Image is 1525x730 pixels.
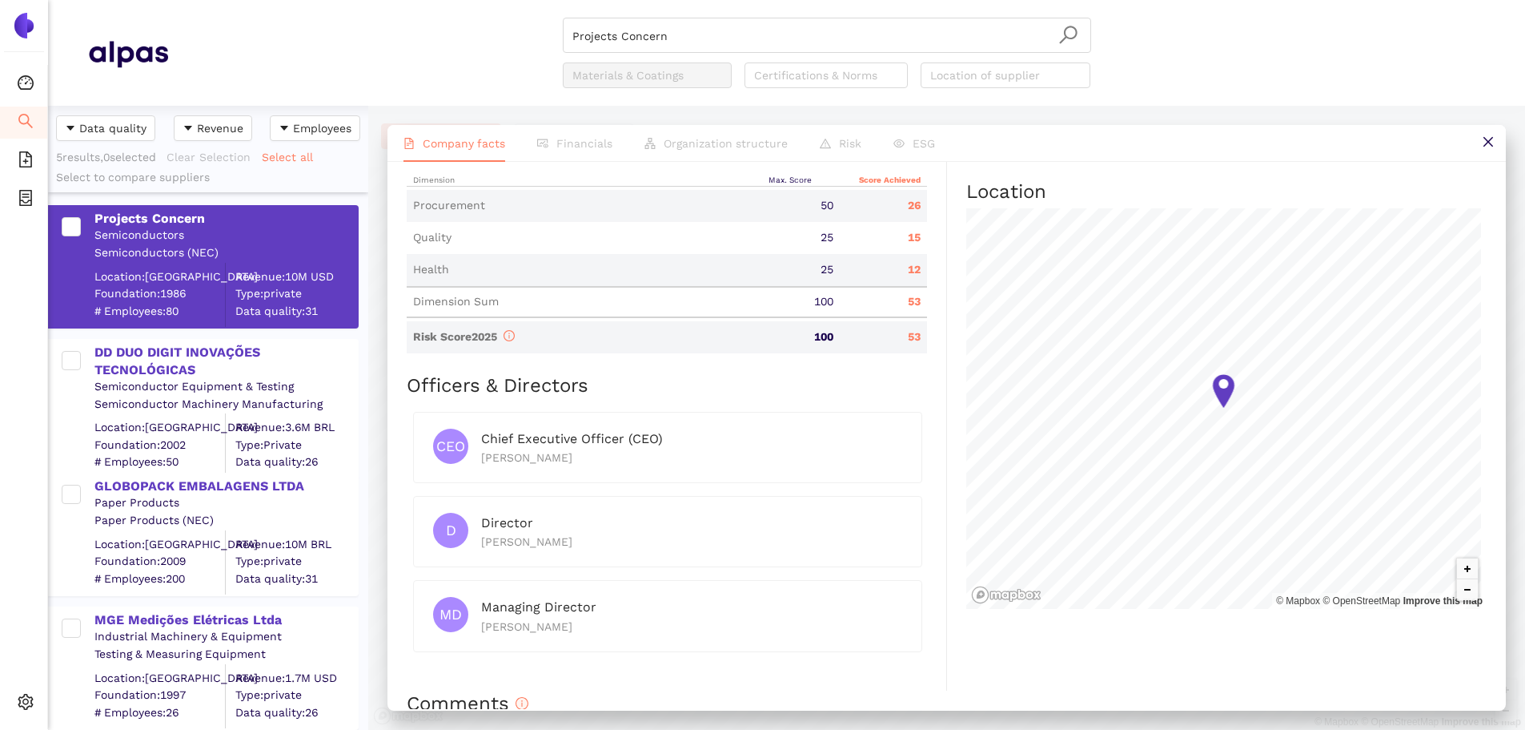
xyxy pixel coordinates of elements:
div: Industrial Machinery & Equipment [94,629,357,645]
div: Revenue: 3.6M BRL [235,420,357,436]
a: Mapbox logo [971,586,1041,604]
span: Chief Executive Officer (CEO) [481,431,663,446]
span: # Employees: 80 [94,303,225,319]
span: Company facts [423,137,505,150]
div: Location: [GEOGRAPHIC_DATA] [94,536,225,552]
span: Revenue [197,119,243,137]
div: Paper Products [94,495,357,511]
div: Procurement [407,198,753,214]
div: Dimension Sum [407,294,753,310]
span: search [1058,25,1078,45]
span: setting [18,688,34,720]
span: info-circle [516,697,528,710]
div: 100 [753,294,840,310]
div: Revenue: 10M USD [235,268,357,284]
span: Foundation: 1997 [94,688,225,704]
div: Score Achieved [818,175,926,186]
div: Location: [GEOGRAPHIC_DATA] [94,670,225,686]
h2: Officers & Directors [407,373,927,400]
span: # Employees: 50 [94,454,225,470]
button: Select all [261,144,323,170]
span: fund-view [537,138,548,149]
div: Location: [GEOGRAPHIC_DATA] [94,420,225,436]
span: Data quality [79,119,146,137]
span: Type: private [235,554,357,570]
button: caret-downRevenue [174,115,252,141]
button: Zoom out [1457,579,1478,600]
div: [PERSON_NAME] [481,618,902,635]
div: 25 [753,230,840,246]
div: Semiconductors [94,228,357,244]
span: Foundation: 2009 [94,554,225,570]
div: Semiconductor Machinery Manufacturing [94,396,357,412]
span: dashboard [18,69,34,101]
span: Foundation: 1986 [94,286,225,302]
canvas: Map [966,208,1481,609]
div: Semiconductor Equipment & Testing [94,379,357,395]
span: CEO [436,430,464,464]
div: Quality [407,230,753,246]
div: GLOBOPACK EMBALAGENS LTDA [94,478,357,495]
span: Foundation: 2002 [94,437,225,453]
span: Type: private [235,688,357,704]
button: caret-downData quality [56,115,155,141]
div: Risk Score 2025 [407,329,753,345]
span: search [18,107,34,139]
div: Location: [GEOGRAPHIC_DATA] [94,268,225,284]
img: Logo [11,13,37,38]
span: Data quality: 26 [235,454,357,470]
div: Health [407,262,753,278]
span: 5 results, 0 selected [56,151,156,163]
div: Semiconductors (NEC) [94,245,357,261]
span: Director [481,515,533,530]
span: Data quality: 31 [235,303,357,319]
span: caret-down [183,123,194,135]
div: 53 [840,329,926,345]
div: MGE Medições Elétricas Ltda [94,611,357,629]
div: Revenue: 1.7M USD [235,670,357,686]
div: 26 [840,198,926,214]
button: close [1470,125,1506,161]
div: Revenue: 10M BRL [235,536,357,552]
div: Paper Products (NEC) [94,513,357,529]
span: Managing Director [481,599,596,615]
span: apartment [644,138,656,149]
span: Financials [556,137,612,150]
span: caret-down [65,123,76,135]
span: MD [439,597,462,632]
button: caret-downEmployees [270,115,360,141]
div: Testing & Measuring Equipment [94,647,357,663]
div: DD DUO DIGIT INOVAÇÕES TECNOLÓGICAS [94,344,357,380]
h2: Comments [407,691,1487,718]
div: 50 [753,198,840,214]
span: D [446,513,456,548]
div: 15 [840,230,926,246]
span: Employees [293,119,351,137]
div: Projects Concern [94,210,357,228]
span: Type: Private [235,437,357,453]
span: Data quality: 26 [235,704,357,720]
button: Zoom in [1457,559,1478,579]
img: Homepage [88,34,168,74]
span: file-add [18,146,34,178]
div: 25 [753,262,840,278]
span: Type: private [235,286,357,302]
div: [PERSON_NAME] [481,449,902,466]
div: 53 [840,294,926,310]
span: file-text [403,138,415,149]
span: close [1482,135,1495,148]
h2: Location [966,179,1487,206]
span: # Employees: 200 [94,571,225,587]
span: container [18,184,34,216]
span: Organization structure [664,137,788,150]
span: Data quality: 31 [235,571,357,587]
div: Max. Score [710,175,818,186]
button: Clear Selection [166,144,261,170]
div: 100 [753,329,840,345]
span: caret-down [279,123,290,135]
span: Risk [839,137,861,150]
div: [PERSON_NAME] [481,533,902,551]
span: info-circle [504,330,515,341]
span: Select all [262,148,313,166]
span: warning [820,138,831,149]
